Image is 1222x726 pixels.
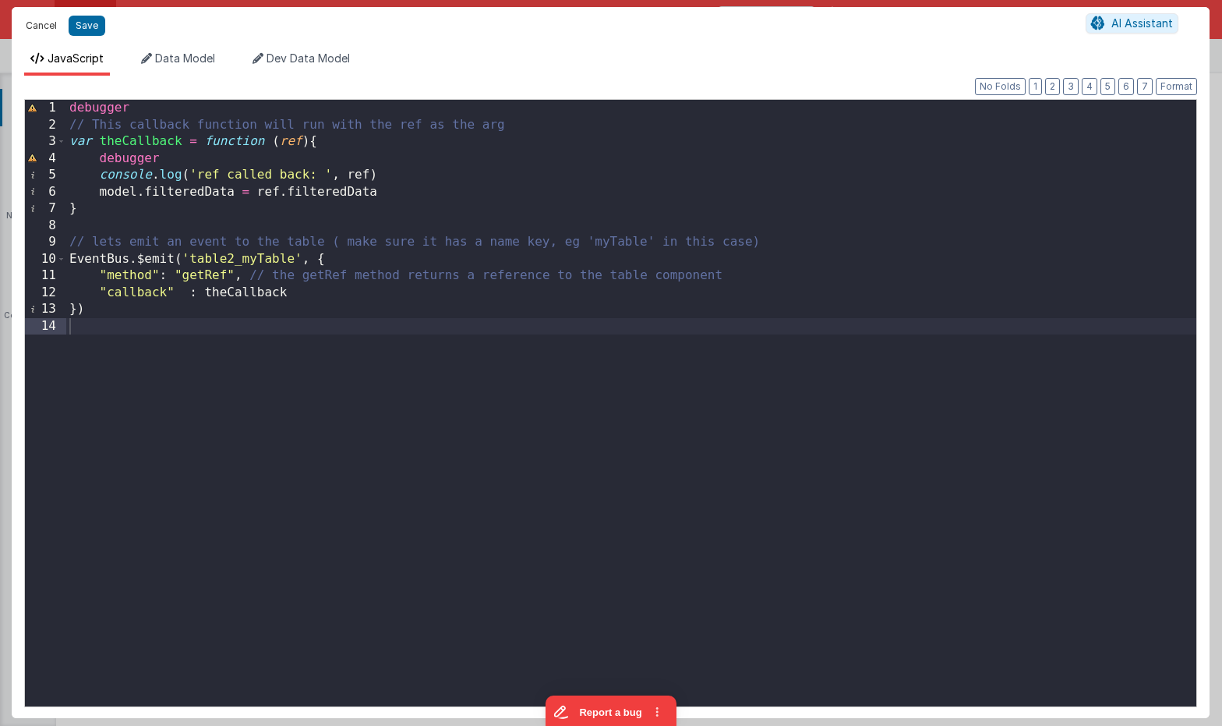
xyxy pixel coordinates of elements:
div: 3 [25,133,66,151]
button: 2 [1045,78,1060,95]
button: 3 [1063,78,1079,95]
span: AI Assistant [1111,16,1173,30]
button: AI Assistant [1086,13,1178,34]
span: Data Model [155,51,215,65]
button: Save [69,16,105,36]
button: No Folds [975,78,1026,95]
span: Dev Data Model [267,51,350,65]
div: 9 [25,234,66,251]
button: 1 [1029,78,1042,95]
span: JavaScript [48,51,104,65]
button: Format [1156,78,1197,95]
button: 7 [1137,78,1153,95]
button: 5 [1100,78,1115,95]
button: 4 [1082,78,1097,95]
div: 7 [25,200,66,218]
button: 6 [1118,78,1134,95]
div: 14 [25,318,66,335]
div: 13 [25,301,66,318]
div: 10 [25,251,66,268]
div: 1 [25,100,66,117]
div: 6 [25,184,66,201]
div: 11 [25,267,66,285]
button: Cancel [18,15,65,37]
div: 12 [25,285,66,302]
div: 4 [25,151,66,168]
div: 5 [25,167,66,184]
div: 2 [25,117,66,134]
div: 8 [25,218,66,235]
